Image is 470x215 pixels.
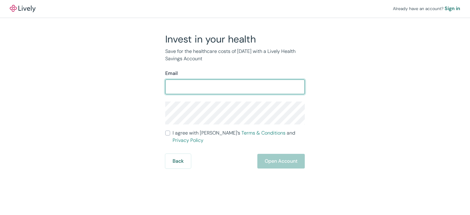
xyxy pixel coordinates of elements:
span: I agree with [PERSON_NAME]’s and [173,129,305,144]
button: Back [165,154,191,169]
div: Already have an account? [393,5,460,12]
img: Lively [10,5,35,12]
a: Sign in [445,5,460,12]
a: Privacy Policy [173,137,203,143]
a: LivelyLively [10,5,35,12]
p: Save for the healthcare costs of [DATE] with a Lively Health Savings Account [165,48,305,62]
label: Email [165,70,178,77]
h2: Invest in your health [165,33,305,45]
a: Terms & Conditions [241,130,285,136]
